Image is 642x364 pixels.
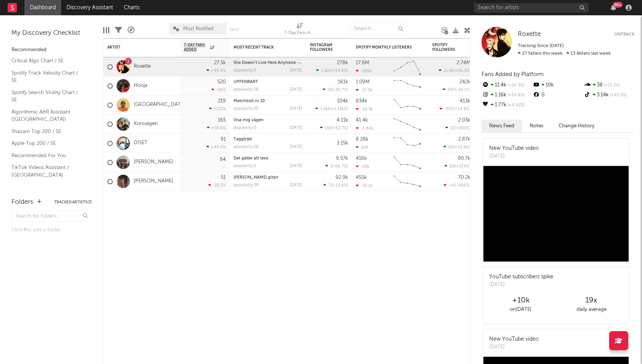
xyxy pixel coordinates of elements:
div: [DATE] [489,281,553,289]
div: 92.9k [336,175,348,180]
span: -66.7 % [333,164,347,169]
a: Recommended For You [11,151,84,160]
span: +52.7 % [333,126,347,130]
span: +53.9 % [455,145,469,149]
div: 2.74M [457,60,470,65]
div: Det gäller att leva [233,156,302,161]
div: Folders [11,198,33,207]
div: ( ) [320,125,348,130]
div: 1.09M [356,80,370,84]
button: Untrack [614,31,634,38]
div: popularity: 39 [233,183,259,187]
div: 8.28k [356,137,368,142]
div: -23k [356,164,370,169]
div: 834k [356,99,367,104]
a: DISET [134,140,148,146]
span: 20 [327,88,332,92]
div: 413k [460,99,470,104]
span: -95.7 % [334,88,347,92]
div: YouTube subscribers spike [489,273,553,281]
div: ( ) [443,145,470,149]
a: Det gäller att leva [233,156,268,161]
a: Roxette [518,31,541,38]
div: 104k [337,99,348,104]
div: 7-Day Fans Added (7-Day Fans Added) [284,19,315,41]
div: [DATE] [489,153,539,160]
div: ( ) [445,125,470,130]
div: 99 + [613,2,623,8]
div: -1.44k [356,126,373,131]
svg: Chart title [390,172,425,191]
span: Roxette [518,31,541,37]
div: +58.6 % [207,125,226,130]
div: 38 [584,80,634,90]
div: [DATE] [290,68,302,73]
svg: Chart title [390,76,425,96]
div: Edit Columns [103,19,109,41]
div: 1.16k [481,90,532,100]
div: 84 [220,157,226,162]
div: 3.14k [584,90,634,100]
div: ( ) [325,164,348,169]
span: Most Notified [183,26,214,31]
div: [DATE] [290,145,302,149]
a: Shazam Top 200 / SE [11,127,84,136]
div: daily average [556,305,627,314]
div: [DATE] [290,126,302,130]
div: -19.3k [356,107,373,112]
span: +274 % [456,164,469,169]
input: Search... [350,23,407,34]
svg: Chart title [390,57,425,76]
div: Spotify Monthly Listeners [356,45,413,50]
span: 142 [325,126,332,130]
div: on [DATE] [485,305,556,314]
input: Search for artists [474,3,588,13]
div: Click to add a folder. [11,226,92,235]
span: Tracking Since: [DATE] [518,44,564,48]
div: ( ) [316,68,348,73]
button: Save [229,28,239,32]
div: 455k [356,175,367,180]
button: Change History [551,120,602,132]
div: +44.4 % [206,145,226,149]
div: 165 [218,118,226,123]
a: [GEOGRAPHIC_DATA] [134,102,185,108]
a: She Doesn’t Live Here Anymore - T&A Demo [DATE] [233,61,336,65]
div: [DATE] [290,164,302,168]
div: New YouTube video [489,145,539,153]
a: TikTok Videos Assistant / [GEOGRAPHIC_DATA] [11,163,84,179]
div: 41.4k [356,118,368,123]
a: [PERSON_NAME] [134,178,173,185]
div: 3.15k [337,141,348,146]
a: Taggtråd [233,137,252,141]
div: [DATE] [290,183,302,187]
div: Instagram Followers [310,43,337,52]
a: Hooja [134,83,148,89]
span: +14.8 % [455,107,469,111]
div: popularity: 30 [233,107,259,111]
a: Korsvägen [134,121,158,127]
div: -185k [356,68,372,73]
div: -38.5 % [208,183,226,188]
div: ( ) [444,183,470,188]
div: A&R Pipeline [128,19,135,41]
span: +1.13k % [331,107,347,111]
span: +4.92 % [506,103,525,107]
a: Apple Top 200 / SE [11,139,84,148]
svg: Chart title [390,153,425,172]
div: popularity: 0 [233,164,256,168]
a: [PERSON_NAME] gitarr [233,175,279,180]
div: Visa mig vägen [233,118,302,122]
div: +10k [485,296,556,305]
span: 75 [328,184,333,188]
div: 306 [356,145,368,150]
svg: Chart title [390,134,425,153]
a: Spotify Search Virality Chart / SE [11,88,84,104]
div: 242k [459,80,470,84]
div: ( ) [443,87,470,92]
div: Filters [115,19,122,41]
button: 99+ [611,5,616,11]
div: popularity: 0 [233,126,256,130]
div: 2.87k [458,137,470,142]
div: ( ) [444,164,470,169]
